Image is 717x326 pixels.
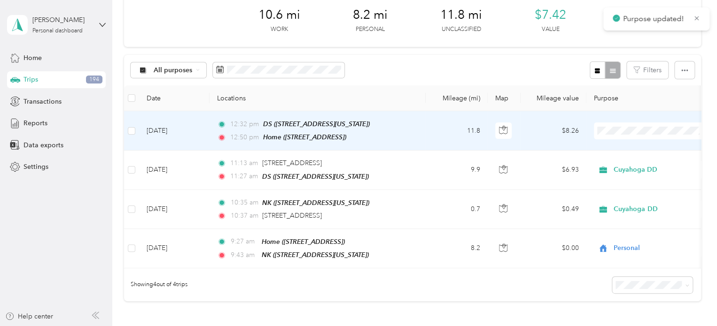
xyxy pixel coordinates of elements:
button: Help center [5,311,53,321]
span: Home [23,53,42,63]
span: NK ([STREET_ADDRESS][US_STATE]) [262,199,369,206]
span: Data exports [23,140,63,150]
td: 9.9 [426,151,488,190]
span: All purposes [154,67,193,74]
span: DS ([STREET_ADDRESS][US_STATE]) [263,120,370,128]
span: Reports [23,118,47,128]
td: [DATE] [139,151,210,190]
td: $8.26 [521,111,586,151]
span: Trips [23,75,38,84]
p: Value [542,25,560,34]
td: $6.93 [521,151,586,190]
th: Mileage (mi) [426,85,488,111]
iframe: Everlance-gr Chat Button Frame [664,273,717,326]
th: Mileage value [521,85,586,111]
span: Cuyahoga DD [614,165,700,175]
p: Personal [356,25,385,34]
button: Filters [627,61,668,79]
span: 9:43 am [230,250,257,260]
div: [PERSON_NAME] [32,15,91,25]
span: Personal [614,243,700,253]
span: [STREET_ADDRESS] [262,159,322,167]
span: 11.8 mi [440,8,482,23]
span: 8.2 mi [353,8,388,23]
td: [DATE] [139,190,210,229]
span: 11:27 am [230,171,258,182]
span: 9:27 am [230,236,257,247]
span: Cuyahoga DD [614,204,700,214]
td: 0.7 [426,190,488,229]
span: NK ([STREET_ADDRESS][US_STATE]) [262,251,369,258]
th: Locations [210,85,426,111]
span: 10:37 am [230,211,258,221]
p: Purpose updated! [623,13,686,25]
span: Home ([STREET_ADDRESS]) [262,238,345,245]
p: Unclassified [442,25,481,34]
td: [DATE] [139,229,210,268]
td: $0.49 [521,190,586,229]
span: Settings [23,162,48,172]
th: Map [488,85,521,111]
span: $7.42 [535,8,566,23]
div: Personal dashboard [32,28,83,34]
th: Date [139,85,210,111]
span: 10:35 am [230,197,258,208]
td: 11.8 [426,111,488,151]
span: 11:13 am [230,158,258,168]
span: 10.6 mi [258,8,300,23]
span: 12:32 pm [230,119,259,129]
span: Showing 4 out of 4 trips [124,281,187,289]
td: [DATE] [139,111,210,151]
p: Work [271,25,288,34]
span: 12:50 pm [230,132,259,143]
td: 8.2 [426,229,488,268]
td: $0.00 [521,229,586,268]
span: 194 [86,76,102,84]
span: Home ([STREET_ADDRESS]) [263,133,346,141]
span: Transactions [23,97,62,106]
span: [STREET_ADDRESS] [262,212,322,220]
span: DS ([STREET_ADDRESS][US_STATE]) [262,173,369,180]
